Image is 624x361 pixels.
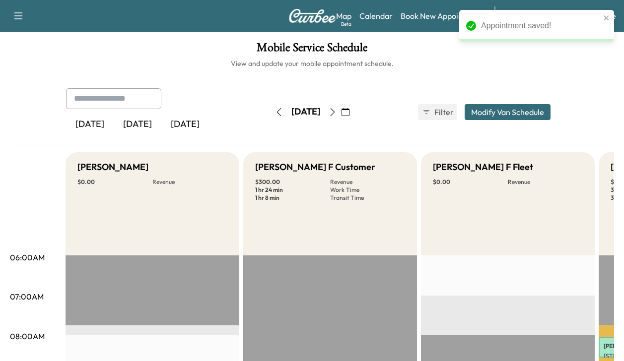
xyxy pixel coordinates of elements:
p: 08:00AM [10,330,45,342]
h6: View and update your mobile appointment schedule. [10,59,614,68]
button: Filter [418,104,457,120]
a: Calendar [359,10,393,22]
span: Filter [434,106,452,118]
a: MapBeta [336,10,351,22]
a: Book New Appointment [401,10,485,22]
h5: [PERSON_NAME] F Customer [255,160,375,174]
div: Appointment saved! [481,20,600,32]
button: close [603,14,610,22]
h5: [PERSON_NAME] [77,160,148,174]
h1: Mobile Service Schedule [10,42,614,59]
p: 07:00AM [10,291,44,302]
h5: [PERSON_NAME] F Fleet [433,160,533,174]
button: Modify Van Schedule [465,104,551,120]
div: Beta [341,20,351,28]
p: Revenue [152,178,227,186]
p: $ 0.00 [77,178,152,186]
p: $ 300.00 [255,178,330,186]
div: [DATE] [114,113,161,136]
p: $ 0.00 [433,178,508,186]
p: Work Time [330,186,405,194]
p: 1 hr 8 min [255,194,330,202]
img: Curbee Logo [288,9,336,23]
p: 06:00AM [10,251,45,263]
div: [DATE] [161,113,209,136]
p: Revenue [508,178,583,186]
div: [DATE] [66,113,114,136]
p: Transit Time [330,194,405,202]
p: Revenue [330,178,405,186]
div: [DATE] [291,106,320,118]
p: 1 hr 24 min [255,186,330,194]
